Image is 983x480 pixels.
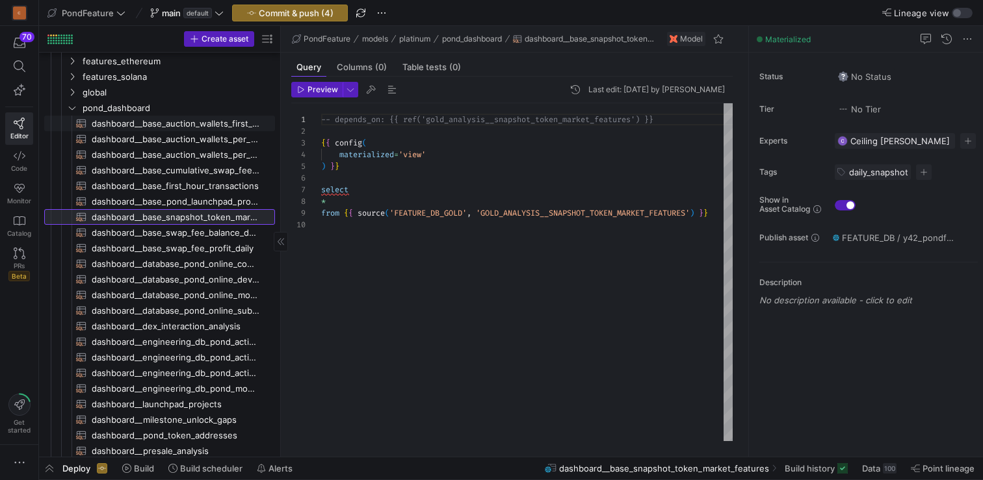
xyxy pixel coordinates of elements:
[291,172,306,184] div: 6
[92,397,260,412] span: dashboard__launchpad_projects​​​​​​​​​​
[44,396,275,412] div: Press SPACE to select this row.
[321,161,326,171] span: )
[759,105,824,114] span: Tier
[838,71,848,82] img: No status
[44,69,275,84] div: Press SPACE to select this row.
[699,208,703,218] span: }
[44,178,275,194] div: Press SPACE to select this row.
[44,365,275,381] a: dashboard__engineering_db_pond_active_users​​​​​​​​​​
[202,34,248,44] span: Create asset
[321,184,348,195] span: select
[92,350,260,365] span: dashboard__engineering_db_pond_active_users_monthly​​​​​​​​​​
[344,208,348,218] span: {
[44,396,275,412] a: dashboard__launchpad_projects​​​​​​​​​​
[92,444,260,459] span: dashboard__presale_analysis​​​​​​​​​​
[20,32,34,42] div: 70
[44,303,275,318] a: dashboard__database_pond_online_submissions​​​​​​​​​​
[92,381,260,396] span: dashboard__engineering_db_pond_model_submitter_rate​​​​​​​​​​
[44,443,275,459] div: Press SPACE to select this row.
[467,208,471,218] span: ,
[348,208,353,218] span: {
[335,138,362,148] span: config
[7,229,31,237] span: Catalog
[44,240,275,256] a: dashboard__base_swap_fee_profit_daily​​​​​​​​​​
[44,131,275,147] a: dashboard__base_auction_wallets_per_market​​​​​​​​​​
[62,463,90,474] span: Deploy
[92,303,260,318] span: dashboard__database_pond_online_submissions​​​​​​​​​​
[44,240,275,256] div: Press SPACE to select this row.
[163,457,248,479] button: Build scheduler
[92,288,260,303] span: dashboard__database_pond_online_model_submissions​​​​​​​​​​
[92,163,260,178] span: dashboard__base_cumulative_swap_fee_daily​​​​​​​​​​
[399,34,430,44] span: platinum
[44,256,275,272] div: Press SPACE to select this row.
[389,208,467,218] span: 'FEATURE_DB_GOLD'
[44,147,275,162] a: dashboard__base_auction_wallets_per_token​​​​​​​​​​
[44,209,275,225] a: dashboard__base_snapshot_token_market_features​​​​​​​​​​
[362,138,367,148] span: (
[759,196,810,214] span: Show in Asset Catalog
[837,136,848,146] img: https://lh3.googleusercontent.com/a/ACg8ocL5hHIcNgxjrjDvW2IB9Zc3OMw20Wvong8C6gpurw_crp9hOg=s96-c
[83,54,273,69] span: features_ethereum
[525,34,656,44] span: dashboard__base_snapshot_token_market_features
[765,34,811,44] span: Materialized
[44,116,275,131] a: dashboard__base_auction_wallets_first_hour​​​​​​​​​​
[759,295,978,305] p: No description available - click to edit
[923,463,975,474] span: Point lineage
[296,63,321,71] span: Query
[44,412,275,427] div: Press SPACE to select this row.
[44,272,275,287] div: Press SPACE to select this row.
[184,31,254,47] button: Create asset
[44,349,275,365] a: dashboard__engineering_db_pond_active_users_monthly​​​​​​​​​​
[11,164,27,172] span: Code
[44,162,275,178] div: Press SPACE to select this row.
[44,272,275,287] a: dashboard__database_pond_online_developers​​​​​​​​​​
[308,85,338,94] span: Preview
[44,256,275,272] a: dashboard__database_pond_online_competitions​​​​​​​​​​
[259,8,334,18] span: Commit & push (4)
[759,233,808,242] span: Publish asset
[385,208,389,218] span: (
[116,457,160,479] button: Build
[92,147,260,162] span: dashboard__base_auction_wallets_per_token​​​​​​​​​​
[289,31,354,47] button: PondFeature
[44,334,275,349] a: dashboard__engineering_db_pond_active_users_daily​​​​​​​​​​
[680,34,703,44] span: Model
[92,179,260,194] span: dashboard__base_first_hour_transactions​​​​​​​​​​
[830,229,960,246] button: FEATURE_DB / y42_pondfeature_main / DASHBOARD__BASE_SNAPSHOT_TOKEN_MARKET_FEATURES
[83,69,273,84] span: features_solana
[92,132,260,147] span: dashboard__base_auction_wallets_per_market​​​​​​​​​​
[5,31,33,55] button: 70
[5,210,33,242] a: Catalog
[44,147,275,162] div: Press SPACE to select this row.
[442,34,502,44] span: pond_dashboard
[304,34,350,44] span: PondFeature
[838,104,881,114] span: No Tier
[44,116,275,131] div: Press SPACE to select this row.
[5,177,33,210] a: Monitor
[476,208,690,218] span: 'GOLD_ANALYSIS__SNAPSHOT_TOKEN_MARKET_FEATURES'
[321,208,339,218] span: from
[92,194,260,209] span: dashboard__base_pond_launchpad_projects_flippers​​​​​​​​​​
[559,463,769,474] span: dashboard__base_snapshot_token_market_features
[759,136,824,145] span: Experts
[44,318,275,334] div: Press SPACE to select this row.
[785,463,835,474] span: Build history
[359,31,391,47] button: models
[13,6,26,19] div: C
[269,463,293,474] span: Alerts
[92,225,260,240] span: dashboard__base_swap_fee_balance_daily​​​​​​​​​​
[44,194,275,209] a: dashboard__base_pond_launchpad_projects_flippers​​​​​​​​​​
[835,101,884,118] button: No tierNo Tier
[92,366,260,381] span: dashboard__engineering_db_pond_active_users​​​​​​​​​​
[5,112,33,145] a: Editor
[44,427,275,443] div: Press SPACE to select this row.
[838,71,891,82] span: No Status
[291,137,306,149] div: 3
[291,196,306,207] div: 8
[339,149,394,160] span: materialized
[44,53,275,69] div: Press SPACE to select this row.
[588,85,725,94] div: Last edit: [DATE] by [PERSON_NAME]
[549,114,653,125] span: en_market_features') }}
[44,100,275,116] div: Press SPACE to select this row.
